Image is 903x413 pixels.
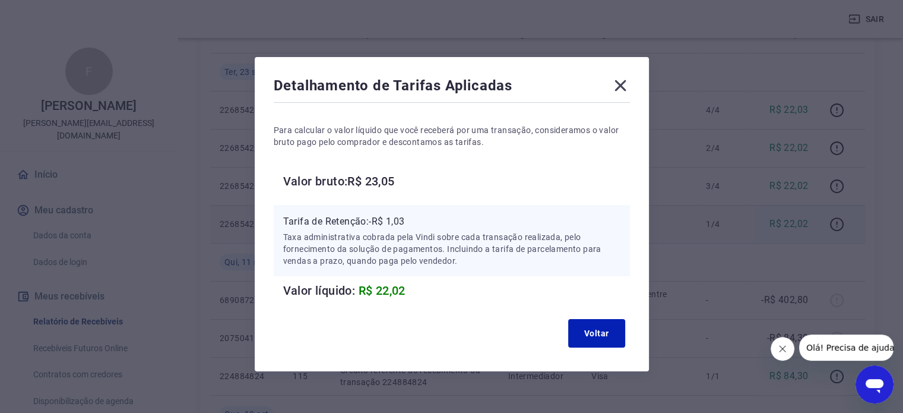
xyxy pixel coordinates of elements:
[283,172,630,191] h6: Valor bruto: R$ 23,05
[856,365,894,403] iframe: Botão para abrir a janela de mensagens
[771,337,794,361] iframe: Fechar mensagem
[274,76,630,100] div: Detalhamento de Tarifas Aplicadas
[359,283,405,298] span: R$ 22,02
[274,124,630,148] p: Para calcular o valor líquido que você receberá por uma transação, consideramos o valor bruto pag...
[568,319,625,348] button: Voltar
[283,231,620,267] p: Taxa administrativa cobrada pela Vindi sobre cada transação realizada, pelo fornecimento da soluç...
[283,215,620,229] p: Tarifa de Retenção: -R$ 1,03
[7,8,100,18] span: Olá! Precisa de ajuda?
[799,335,894,361] iframe: Mensagem da empresa
[283,281,630,300] h6: Valor líquido:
